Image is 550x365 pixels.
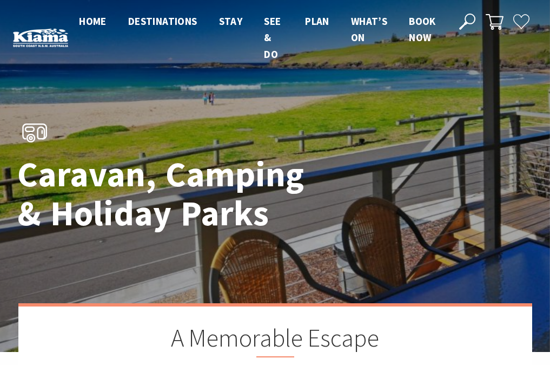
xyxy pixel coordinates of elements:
nav: Main Menu [68,13,447,62]
span: What’s On [351,15,387,44]
span: Destinations [128,15,197,28]
h1: Caravan, Camping & Holiday Parks [17,155,323,232]
span: See & Do [264,15,281,61]
span: Home [79,15,107,28]
h2: A Memorable Escape [72,323,478,357]
img: Kiama Logo [13,28,68,47]
span: Plan [305,15,329,28]
span: Stay [219,15,243,28]
span: Book now [409,15,436,44]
